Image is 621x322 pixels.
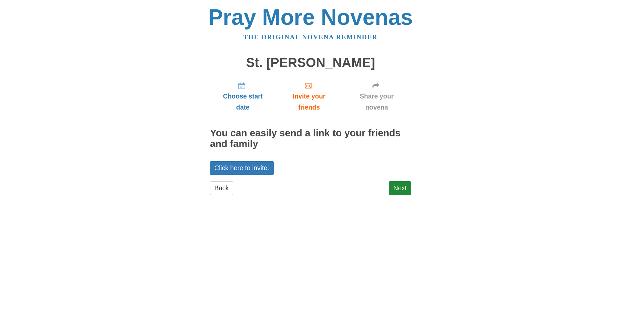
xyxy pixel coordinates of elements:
a: Pray More Novenas [208,5,413,29]
a: Click here to invite. [210,161,274,175]
span: Share your novena [349,91,404,113]
a: Share your novena [342,76,411,116]
a: Choose start date [210,76,276,116]
span: Invite your friends [282,91,336,113]
a: Back [210,181,233,195]
a: The original novena reminder [244,34,378,41]
h1: St. [PERSON_NAME] [210,56,411,70]
h2: You can easily send a link to your friends and family [210,128,411,149]
a: Next [389,181,411,195]
a: Invite your friends [276,76,342,116]
span: Choose start date [217,91,269,113]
